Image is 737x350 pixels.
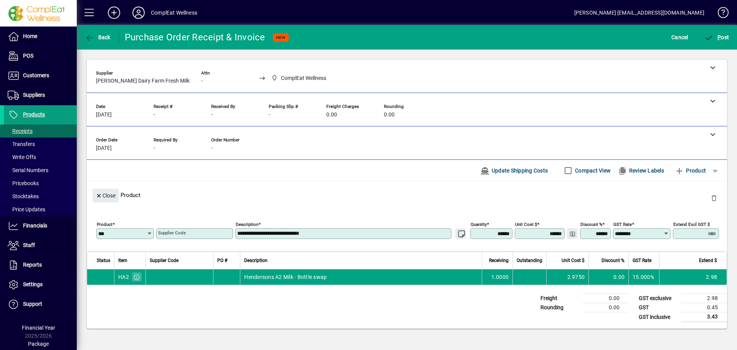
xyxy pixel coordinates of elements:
[613,222,632,227] mat-label: GST rate
[23,301,42,307] span: Support
[8,128,33,134] span: Receipts
[125,31,265,43] div: Purchase Order Receipt & Invoice
[699,256,717,265] span: Extend $
[4,236,77,255] a: Staff
[281,74,326,82] span: ComplEat Wellness
[673,222,710,227] mat-label: Extend excl GST $
[635,303,681,312] td: GST
[154,112,155,118] span: -
[201,78,203,84] span: -
[4,66,77,85] a: Customers
[4,255,77,275] a: Reports
[154,145,155,151] span: -
[4,46,77,66] a: POS
[83,30,112,44] button: Back
[87,181,727,209] div: Product
[22,325,55,331] span: Financial Year
[8,167,48,173] span: Serial Numbers
[659,269,727,285] td: 2.98
[96,78,190,84] span: [PERSON_NAME] Dairy Farm Fresh Milk
[4,86,77,105] a: Suppliers
[583,303,629,312] td: 0.00
[4,124,77,138] a: Receipts
[4,138,77,151] a: Transfers
[77,30,119,44] app-page-header-button: Back
[96,189,116,202] span: Close
[236,222,258,227] mat-label: Description
[567,228,578,239] button: Change Price Levels
[150,256,178,265] span: Supplier Code
[240,269,482,285] td: Hendersons A2 Milk - Bottle swap
[633,256,651,265] span: GST Rate
[704,34,729,40] span: ost
[681,303,727,312] td: 0.45
[8,141,35,147] span: Transfers
[23,53,33,59] span: POS
[118,256,127,265] span: Item
[23,242,35,248] span: Staff
[126,6,151,20] button: Profile
[96,145,112,151] span: [DATE]
[4,177,77,190] a: Pricebooks
[8,180,39,186] span: Pricebooks
[4,216,77,236] a: Financials
[702,30,731,44] button: Post
[635,294,681,303] td: GST exclusive
[244,256,268,265] span: Description
[537,294,583,303] td: Freight
[93,189,119,202] button: Close
[491,273,509,281] span: 1.0000
[23,222,47,229] span: Financials
[326,112,337,118] span: 0.00
[97,256,110,265] span: Status
[601,256,625,265] span: Discount %
[91,192,121,199] app-page-header-button: Close
[211,145,213,151] span: -
[580,222,602,227] mat-label: Discount %
[635,312,681,322] td: GST inclusive
[8,154,36,160] span: Write Offs
[588,269,628,285] td: 0.00
[4,275,77,294] a: Settings
[4,203,77,216] a: Price Updates
[151,7,197,19] div: ComplEat Wellness
[717,34,721,40] span: P
[489,256,509,265] span: Receiving
[23,92,45,98] span: Suppliers
[23,262,42,268] span: Reports
[671,164,710,177] button: Product
[102,6,126,20] button: Add
[8,206,45,212] span: Price Updates
[217,256,227,265] span: PO #
[4,151,77,164] a: Write Offs
[537,303,583,312] td: Rounding
[384,112,395,118] span: 0.00
[671,31,688,43] span: Cancel
[4,27,77,46] a: Home
[515,222,537,227] mat-label: Unit Cost $
[97,222,112,227] mat-label: Product
[705,194,723,201] app-page-header-button: Delete
[4,190,77,203] a: Stocktakes
[712,2,727,27] a: Knowledge Base
[23,281,43,287] span: Settings
[477,164,551,177] button: Update Shipping Costs
[681,312,727,322] td: 3.43
[158,230,186,236] mat-label: Supplier Code
[573,167,611,174] label: Compact View
[628,269,659,285] td: 15.000%
[615,164,667,177] button: Review Labels
[269,73,330,83] span: ComplEat Wellness
[276,35,286,40] span: NEW
[618,164,664,177] span: Review Labels
[669,30,690,44] button: Cancel
[23,33,37,39] span: Home
[705,189,723,207] button: Delete
[574,7,704,19] div: [PERSON_NAME] [EMAIL_ADDRESS][DOMAIN_NAME]
[118,273,129,281] div: HA2
[28,341,49,347] span: Package
[4,295,77,314] a: Support
[681,294,727,303] td: 2.98
[562,256,585,265] span: Unit Cost $
[269,112,270,118] span: -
